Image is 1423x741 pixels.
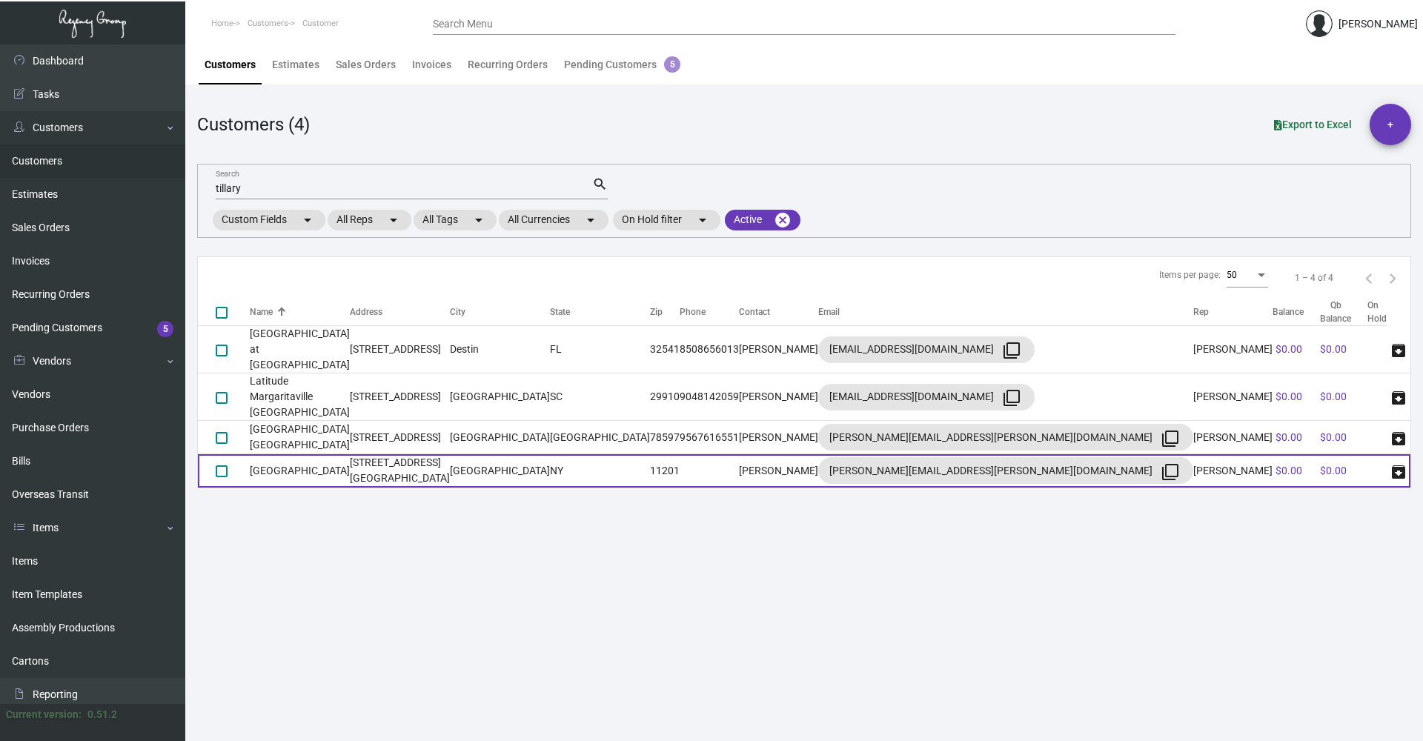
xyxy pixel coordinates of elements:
mat-icon: arrow_drop_down [470,211,488,229]
div: Recurring Orders [468,57,548,73]
td: [PERSON_NAME] [739,454,818,488]
mat-chip: All Tags [414,210,497,230]
mat-chip: Active [725,210,800,230]
div: Contact [739,305,818,319]
div: Rep [1193,305,1273,319]
th: On Hold [1367,299,1387,326]
td: NY [550,454,650,488]
td: 8508656013 [680,326,739,373]
div: Address [350,305,382,319]
div: Qb Balance [1320,299,1351,325]
td: 9048142059 [680,373,739,421]
mat-icon: arrow_drop_down [299,211,316,229]
button: archive [1387,425,1410,449]
td: [GEOGRAPHIC_DATA] at [GEOGRAPHIC_DATA] [250,326,350,373]
td: [GEOGRAPHIC_DATA] [250,454,350,488]
td: [GEOGRAPHIC_DATA] [450,373,550,421]
td: $0.00 [1317,326,1367,373]
button: Previous page [1357,266,1381,290]
div: [EMAIL_ADDRESS][DOMAIN_NAME] [829,338,1024,362]
span: $0.00 [1276,465,1302,476]
div: Contact [739,305,770,319]
span: archive [1390,463,1407,481]
button: Next page [1381,266,1404,290]
div: Zip [650,305,680,319]
div: Invoices [412,57,451,73]
div: [EMAIL_ADDRESS][DOMAIN_NAME] [829,385,1024,409]
span: archive [1390,430,1407,448]
td: SC [550,373,650,421]
div: Rep [1193,305,1209,319]
mat-icon: arrow_drop_down [694,211,711,229]
span: $0.00 [1276,343,1302,355]
div: Phone [680,305,739,319]
td: [GEOGRAPHIC_DATA] [450,454,550,488]
div: Zip [650,305,663,319]
td: [GEOGRAPHIC_DATA] [GEOGRAPHIC_DATA] [250,421,350,454]
td: [PERSON_NAME] [1193,326,1273,373]
span: Customer [302,19,339,28]
div: 0.51.2 [87,707,117,722]
mat-select: Items per page: [1227,270,1268,281]
td: 78597 [650,421,680,454]
span: Home [211,19,233,28]
span: $0.00 [1276,431,1302,443]
mat-chip: All Reps [328,210,411,230]
span: + [1387,104,1393,145]
div: Phone [680,305,706,319]
span: 50 [1227,270,1237,280]
button: archive [1387,385,1410,409]
td: 11201 [650,454,680,488]
td: $0.00 [1317,454,1367,488]
mat-icon: filter_none [1161,463,1179,481]
mat-icon: cancel [774,211,792,229]
mat-icon: arrow_drop_down [385,211,402,229]
div: Pending Customers [564,57,680,73]
span: Export to Excel [1274,119,1352,130]
mat-chip: All Currencies [499,210,608,230]
div: Balance [1273,305,1304,319]
td: 9567616551 [680,421,739,454]
td: [GEOGRAPHIC_DATA] [550,421,650,454]
div: Customers (4) [197,111,310,138]
td: $0.00 [1317,373,1367,421]
div: Current version: [6,707,82,722]
mat-icon: filter_none [1003,342,1021,359]
mat-icon: search [592,176,608,193]
mat-icon: arrow_drop_down [582,211,600,229]
td: [GEOGRAPHIC_DATA] [450,421,550,454]
img: admin@bootstrapmaster.com [1306,10,1333,37]
td: Latitude Margaritaville [GEOGRAPHIC_DATA] [250,373,350,421]
span: $0.00 [1276,391,1302,402]
div: [PERSON_NAME][EMAIL_ADDRESS][PERSON_NAME][DOMAIN_NAME] [829,425,1182,449]
button: Export to Excel [1262,111,1364,138]
mat-chip: On Hold filter [613,210,720,230]
td: [PERSON_NAME] [739,373,818,421]
span: archive [1390,389,1407,407]
td: [PERSON_NAME] [1193,373,1273,421]
td: FL [550,326,650,373]
button: archive [1387,459,1410,482]
div: City [450,305,550,319]
mat-chip: Custom Fields [213,210,325,230]
td: [PERSON_NAME] [1193,454,1273,488]
td: [STREET_ADDRESS] [350,326,450,373]
td: [STREET_ADDRESS][GEOGRAPHIC_DATA] [350,454,450,488]
div: Balance [1273,305,1317,319]
td: [PERSON_NAME] [739,326,818,373]
div: Name [250,305,350,319]
div: State [550,305,650,319]
div: Items per page: [1159,268,1221,282]
td: [PERSON_NAME] [1193,421,1273,454]
div: Address [350,305,450,319]
div: Sales Orders [336,57,396,73]
button: archive [1387,338,1410,362]
td: [STREET_ADDRESS] [350,421,450,454]
div: State [550,305,570,319]
mat-icon: filter_none [1161,430,1179,448]
span: archive [1390,342,1407,359]
td: [STREET_ADDRESS] [350,373,450,421]
td: Destin [450,326,550,373]
div: Qb Balance [1320,299,1364,325]
div: Customers [205,57,256,73]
